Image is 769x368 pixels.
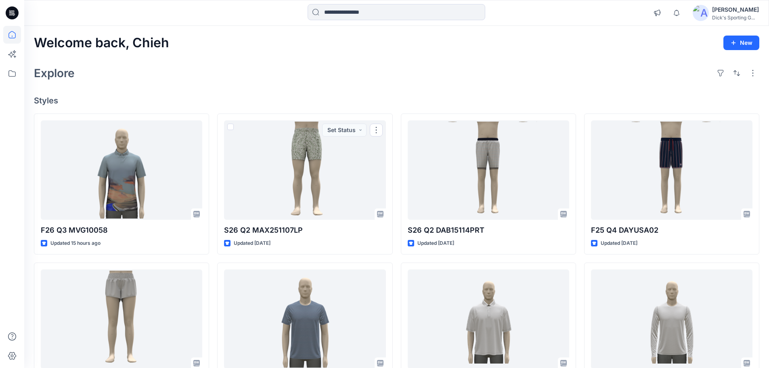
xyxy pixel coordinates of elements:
button: New [723,36,759,50]
a: S26 Q2 DAB15114PRT [408,120,569,220]
h2: Welcome back, Chieh [34,36,169,50]
p: F26 Q3 MVG10058 [41,225,202,236]
p: Updated [DATE] [234,239,270,248]
p: F25 Q4 DAYUSA02 [591,225,752,236]
p: Updated 15 hours ago [50,239,101,248]
p: Updated [DATE] [417,239,454,248]
p: S26 Q2 DAB15114PRT [408,225,569,236]
div: Dick's Sporting G... [712,15,759,21]
h2: Explore [34,67,75,80]
p: S26 Q2 MAX251107LP [224,225,386,236]
p: Updated [DATE] [601,239,637,248]
div: [PERSON_NAME] [712,5,759,15]
h4: Styles [34,96,759,105]
a: F25 Q4 DAYUSA02 [591,120,752,220]
a: S26 Q2 MAX251107LP [224,120,386,220]
img: avatar [693,5,709,21]
a: F26 Q3 MVG10058 [41,120,202,220]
